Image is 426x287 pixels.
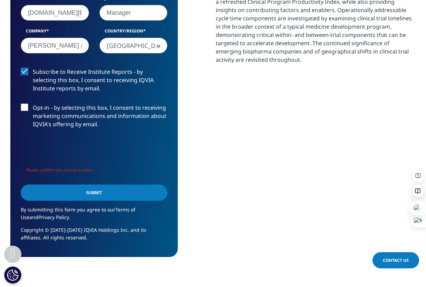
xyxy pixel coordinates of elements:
span: Contact Us [383,257,409,263]
a: Contact Us [372,252,419,268]
p: By submitting this form you agree to our and . [21,206,167,226]
label: Subscribe to Receive Institute Reports - by selecting this box, I consent to receiving IQVIA Inst... [21,68,167,96]
a: Privacy Policy [38,214,69,220]
label: Company [21,28,89,38]
iframe: reCAPTCHA [21,139,126,166]
span: Please confirm you are not a robot. [26,167,93,173]
p: Copyright © [DATE]-[DATE] IQVIA Holdings Inc. and its affiliates. All rights reserved. [21,226,167,247]
span: Japan [100,38,167,54]
input: Submit [21,185,167,201]
label: Country/Region [99,28,168,38]
span: Japan [99,38,168,53]
button: Cookies Settings [4,266,21,284]
label: Opt-in - by selecting this box, I consent to receiving marketing communications and information a... [21,103,167,132]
